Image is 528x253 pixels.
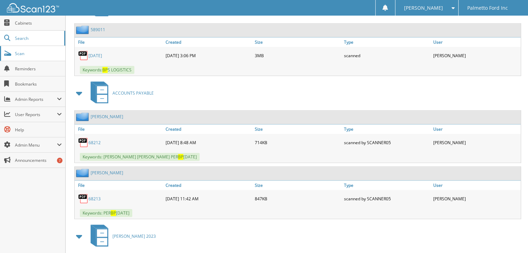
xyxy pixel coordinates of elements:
[431,124,521,134] a: User
[15,66,62,72] span: Reminders
[342,49,431,62] div: scanned
[15,157,62,163] span: Announcements
[80,209,132,217] span: Keywords: PER [DATE]
[78,193,89,204] img: PDF.png
[75,181,164,190] a: File
[253,124,342,134] a: Size
[102,67,108,73] span: BP
[431,136,521,149] div: [PERSON_NAME]
[164,192,253,206] div: [DATE] 11:42 AM
[253,37,342,47] a: Size
[15,96,57,102] span: Admin Reports
[342,37,431,47] a: Type
[164,49,253,62] div: [DATE] 3:06 PM
[253,192,342,206] div: 847KB
[86,223,156,250] a: [PERSON_NAME] 2023
[342,192,431,206] div: scanned by SCANNER05
[253,181,342,190] a: Size
[15,20,62,26] span: Cabinets
[164,37,253,47] a: Created
[431,49,521,62] div: [PERSON_NAME]
[91,27,105,33] a: 589011
[57,158,62,163] div: 7
[178,154,183,160] span: BP
[431,192,521,206] div: [PERSON_NAME]
[342,181,431,190] a: Type
[89,53,102,59] a: [DATE]
[342,124,431,134] a: Type
[86,79,154,107] a: ACCOUNTS PAYABLE
[89,140,101,146] a: 68212
[75,124,164,134] a: File
[431,181,521,190] a: User
[111,210,116,216] span: BP
[15,142,57,148] span: Admin Menu
[75,37,164,47] a: File
[404,6,443,10] span: [PERSON_NAME]
[78,137,89,148] img: PDF.png
[78,50,89,61] img: PDF.png
[15,81,62,87] span: Bookmarks
[89,196,101,202] a: 68213
[15,35,61,41] span: Search
[342,136,431,149] div: scanned by SCANNER05
[253,49,342,62] div: 3MB
[467,6,508,10] span: Palmetto Ford Inc
[15,51,62,56] span: Scan
[76,112,91,121] img: folder2.png
[91,114,123,120] a: [PERSON_NAME]
[164,181,253,190] a: Created
[164,124,253,134] a: Created
[15,112,57,117] span: User Reports
[112,90,154,96] span: ACCOUNTS PAYABLE
[15,127,62,133] span: Help
[7,3,59,12] img: scan123-logo-white.svg
[80,66,134,74] span: Keywords: S LOGISTICS
[164,136,253,149] div: [DATE] 8:48 AM
[431,37,521,47] a: User
[112,233,156,239] span: [PERSON_NAME] 2023
[253,136,342,149] div: 714KB
[76,25,91,34] img: folder2.png
[80,153,200,161] span: Keywords: [PERSON_NAME] [PERSON_NAME] PER [DATE]
[91,170,123,176] a: [PERSON_NAME]
[76,168,91,177] img: folder2.png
